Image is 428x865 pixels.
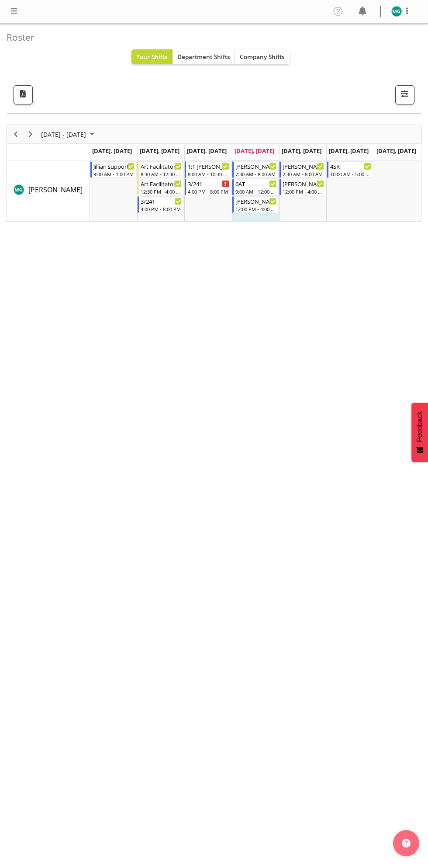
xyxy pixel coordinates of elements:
a: [PERSON_NAME] [28,184,83,195]
span: [DATE], [DATE] [329,147,369,155]
div: Min Guo"s event - Adam 1:1 Morning supports Begin From Friday, September 19, 2025 at 7:30:00 AM G... [280,161,326,178]
img: help-xxl-2.png [402,839,411,848]
span: [DATE] - [DATE] [40,129,87,140]
button: Download a PDF of the roster according to the set date range. [14,85,33,104]
div: 7:30 AM - 8:00 AM [283,170,324,177]
div: 3/241 [141,197,182,205]
div: Min Guo"s event - Morgan 1:1 Weekday Day Begin From Friday, September 19, 2025 at 12:00:00 PM GMT... [280,179,326,195]
span: [DATE], [DATE] [235,147,274,155]
div: Timeline Week of September 18, 2025 [7,125,421,222]
button: Next [25,129,37,140]
button: Your Shifts [131,49,173,64]
div: next period [23,125,38,143]
span: [DATE], [DATE] [140,147,179,155]
button: Previous [10,129,22,140]
button: Department Shifts [173,49,235,64]
div: 9:00 AM - 1:00 PM [93,170,135,177]
div: Min Guo"s event - Art Facilitator Begin From Tuesday, September 16, 2025 at 12:30:00 PM GMT+12:00... [138,179,184,195]
div: Min Guo"s event - Art Facilitator Begin From Tuesday, September 16, 2025 at 8:30:00 AM GMT+12:00 ... [138,161,184,178]
img: min-guo11569.jpg [391,6,402,17]
div: Jillian support [93,162,135,170]
span: [DATE], [DATE] [282,147,321,155]
span: [DATE], [DATE] [187,147,227,155]
div: [PERSON_NAME] 1:1 Weekday Day [235,197,276,205]
div: 4:00 PM - 8:00 PM [141,205,182,212]
div: Art Facilitator [141,162,182,170]
span: Department Shifts [177,52,230,61]
button: September 2025 [40,129,98,140]
div: Min Guo"s event - Adam 1:1 Morning supports Begin From Thursday, September 18, 2025 at 7:30:00 AM... [232,161,279,178]
div: 8:30 AM - 12:30 PM [141,170,182,177]
div: 1:1 [PERSON_NAME] Support [188,162,229,170]
div: Art Facilitator [141,179,182,188]
div: 12:00 PM - 4:00 PM [235,205,276,212]
div: 6AT [235,179,276,188]
div: Min Guo"s event - Jillian support Begin From Monday, September 15, 2025 at 9:00:00 AM GMT+12:00 E... [90,161,137,178]
button: Company Shifts [235,49,290,64]
div: 12:00 PM - 4:00 PM [283,188,324,195]
div: Min Guo"s event - 4SR Begin From Saturday, September 20, 2025 at 10:00:00 AM GMT+12:00 Ends At Sa... [327,161,373,178]
span: Your Shifts [136,52,168,61]
div: [PERSON_NAME] 1:1 Weekday Day [283,179,324,188]
div: previous period [8,125,23,143]
button: Filter Shifts [395,85,414,104]
div: 8:00 AM - 10:30 AM [188,170,229,177]
div: Min Guo"s event - 3/241 Begin From Tuesday, September 16, 2025 at 4:00:00 PM GMT+12:00 Ends At Tu... [138,196,184,213]
div: 9:00 AM - 12:00 PM [235,188,276,195]
div: [PERSON_NAME] 1:1 Morning supports [235,162,276,170]
span: [DATE], [DATE] [376,147,416,155]
div: Min Guo"s event - 1:1 Nathan Support Begin From Wednesday, September 17, 2025 at 8:00:00 AM GMT+1... [185,161,231,178]
span: [DATE], [DATE] [92,147,132,155]
div: Min Guo"s event - Morgan 1:1 Weekday Day Begin From Thursday, September 18, 2025 at 12:00:00 PM G... [232,196,279,213]
td: Min Guo resource [7,160,90,221]
div: 7:30 AM - 8:00 AM [235,170,276,177]
div: 3/241 [188,179,229,188]
span: Company Shifts [240,52,285,61]
div: [PERSON_NAME] 1:1 Morning supports [283,162,324,170]
div: September 15 - 21, 2025 [38,125,100,143]
div: 4SR [330,162,371,170]
div: Min Guo"s event - 6AT Begin From Thursday, September 18, 2025 at 9:00:00 AM GMT+12:00 Ends At Thu... [232,179,279,195]
h4: Roster [7,32,414,42]
span: [PERSON_NAME] [28,185,83,195]
span: Feedback [416,411,424,442]
div: Min Guo"s event - 3/241 Begin From Wednesday, September 17, 2025 at 4:00:00 PM GMT+12:00 Ends At ... [185,179,231,195]
div: 4:00 PM - 8:00 PM [188,188,229,195]
table: Timeline Week of September 18, 2025 [90,160,421,221]
div: 10:00 AM - 5:00 PM [330,170,371,177]
div: 12:30 PM - 4:00 PM [141,188,182,195]
button: Feedback - Show survey [411,403,428,462]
